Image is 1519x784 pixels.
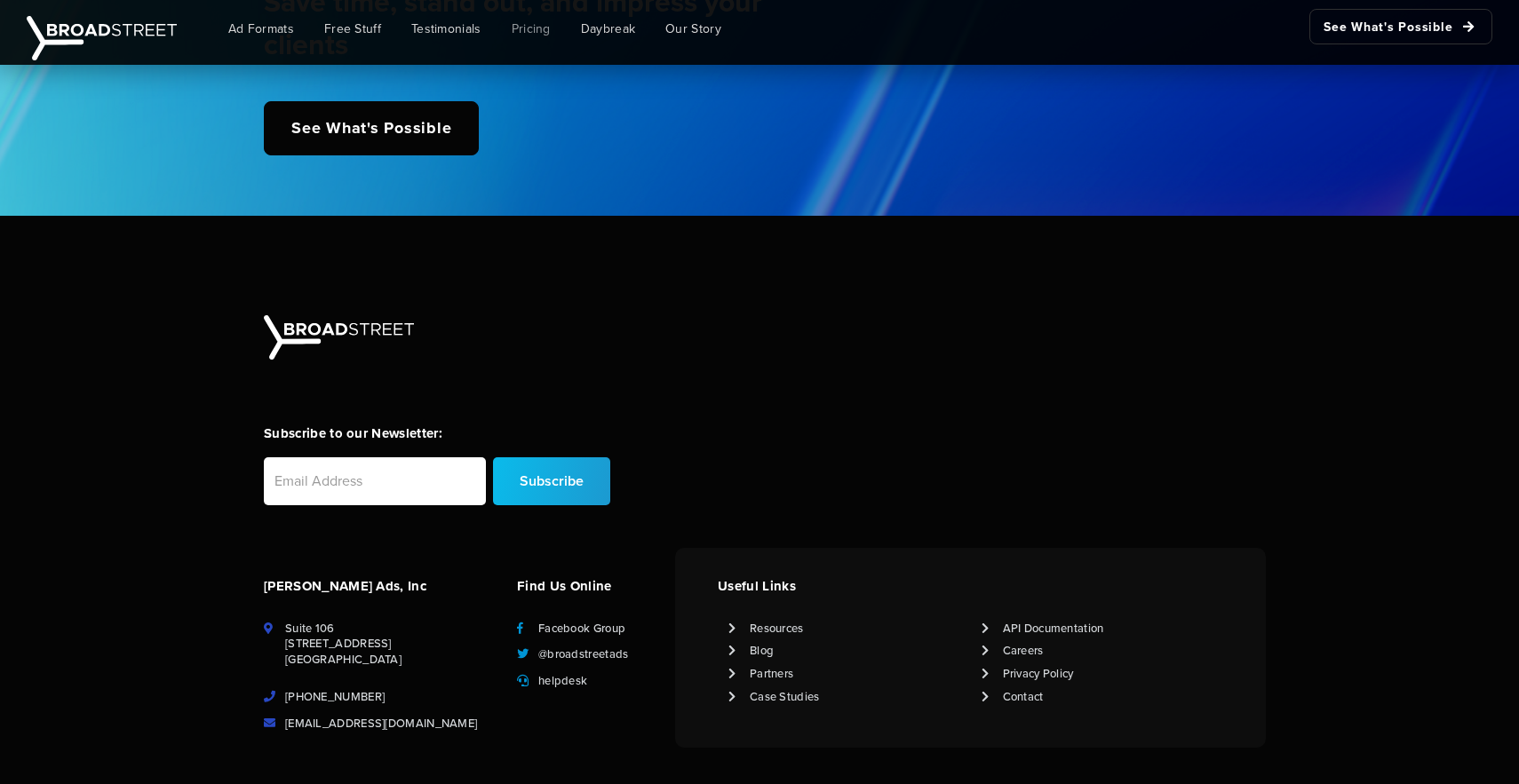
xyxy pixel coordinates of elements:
[285,716,477,732] a: [EMAIL_ADDRESS][DOMAIN_NAME]
[493,457,610,505] input: Subscribe
[750,689,820,705] a: Case Studies
[1003,689,1044,705] a: Contact
[324,20,381,38] span: Free Stuff
[1003,643,1044,659] a: Careers
[228,20,294,38] span: Ad Formats
[718,576,1223,596] h4: Useful Links
[538,673,587,689] a: helpdesk
[750,666,793,682] a: Partners
[264,101,479,155] a: See What's Possible
[27,16,177,60] img: Broadstreet | The Ad Manager for Small Publishers
[1003,666,1074,682] a: Privacy Policy
[665,20,721,38] span: Our Story
[538,621,625,637] a: Facebook Group
[750,621,804,637] a: Resources
[512,20,551,38] span: Pricing
[264,315,414,360] img: Broadstreet | The Ad Manager for Small Publishers
[498,9,564,49] a: Pricing
[264,576,496,596] h4: [PERSON_NAME] Ads, Inc
[568,9,648,49] a: Daybreak
[398,9,495,49] a: Testimonials
[750,643,774,659] a: Blog
[581,20,635,38] span: Daybreak
[311,9,394,49] a: Free Stuff
[285,689,385,705] a: [PHONE_NUMBER]
[652,9,735,49] a: Our Story
[264,621,496,669] li: Suite 106 [STREET_ADDRESS] [GEOGRAPHIC_DATA]
[411,20,481,38] span: Testimonials
[517,576,664,596] h4: Find Us Online
[215,9,307,49] a: Ad Formats
[1003,621,1104,637] a: API Documentation
[264,424,610,443] h4: Subscribe to our Newsletter:
[1309,9,1492,44] a: See What's Possible
[264,457,486,505] input: Email Address
[538,646,629,662] a: @broadstreetads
